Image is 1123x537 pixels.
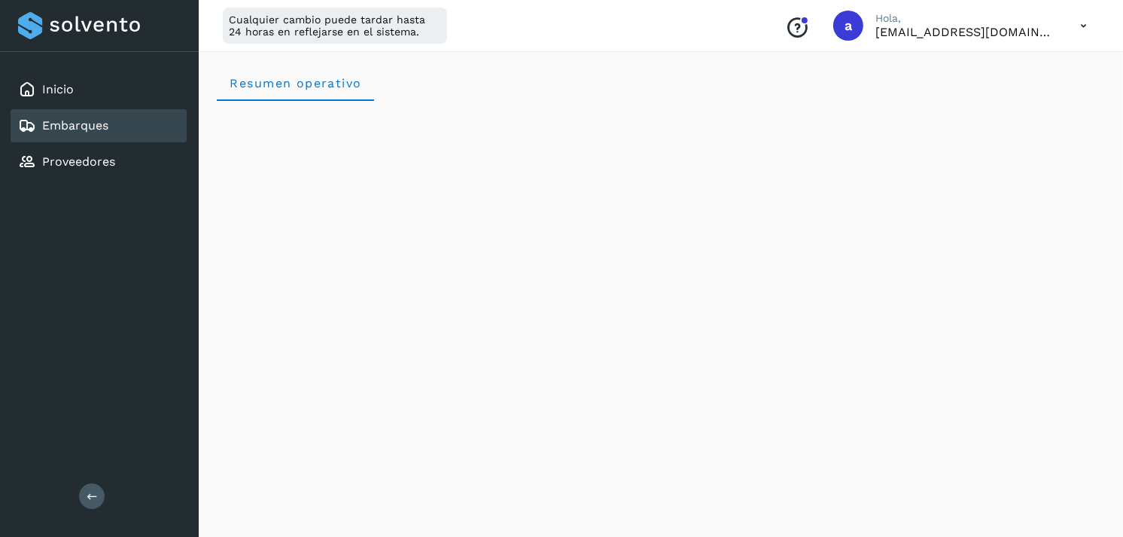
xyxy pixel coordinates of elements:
a: Proveedores [42,154,115,169]
div: Inicio [11,73,187,106]
p: alejperez@niagarawater.com [875,25,1056,39]
div: Proveedores [11,145,187,178]
a: Embarques [42,118,108,133]
div: Cualquier cambio puede tardar hasta 24 horas en reflejarse en el sistema. [223,8,447,44]
div: Embarques [11,109,187,142]
span: Resumen operativo [229,76,362,90]
p: Hola, [875,12,1056,25]
a: Inicio [42,82,74,96]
